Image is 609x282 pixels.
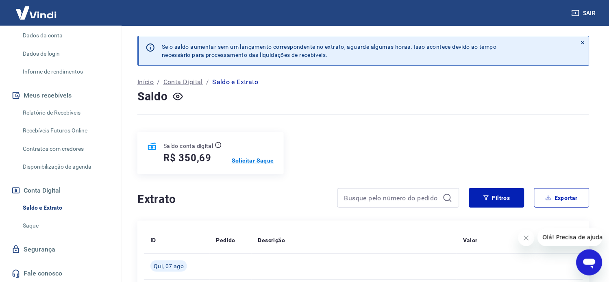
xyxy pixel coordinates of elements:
[534,188,589,208] button: Exportar
[163,142,213,150] p: Saldo conta digital
[258,236,285,244] p: Descrição
[157,77,160,87] p: /
[163,152,211,165] h5: R$ 350,69
[154,262,184,270] span: Qui, 07 ago
[162,43,497,59] p: Se o saldo aumentar sem um lançamento correspondente no extrato, aguarde algumas horas. Isso acon...
[570,6,599,21] button: Sair
[10,182,112,200] button: Conta Digital
[10,0,63,25] img: Vindi
[232,156,274,165] a: Solicitar Saque
[20,122,112,139] a: Recebíveis Futuros Online
[20,27,112,44] a: Dados da conta
[20,158,112,175] a: Disponibilização de agenda
[137,191,328,208] h4: Extrato
[10,241,112,258] a: Segurança
[576,249,602,275] iframe: Botão para abrir a janela de mensagens
[344,192,439,204] input: Busque pelo número do pedido
[5,6,68,12] span: Olá! Precisa de ajuda?
[20,63,112,80] a: Informe de rendimentos
[20,141,112,157] a: Contratos com credores
[150,236,156,244] p: ID
[469,188,524,208] button: Filtros
[518,230,535,246] iframe: Fechar mensagem
[20,200,112,216] a: Saldo e Extrato
[206,77,209,87] p: /
[20,104,112,121] a: Relatório de Recebíveis
[216,236,235,244] p: Pedido
[538,228,602,246] iframe: Mensagem da empresa
[137,77,154,87] a: Início
[10,87,112,104] button: Meus recebíveis
[212,77,258,87] p: Saldo e Extrato
[20,46,112,62] a: Dados de login
[20,217,112,234] a: Saque
[163,77,203,87] a: Conta Digital
[137,89,168,105] h4: Saldo
[463,236,478,244] p: Valor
